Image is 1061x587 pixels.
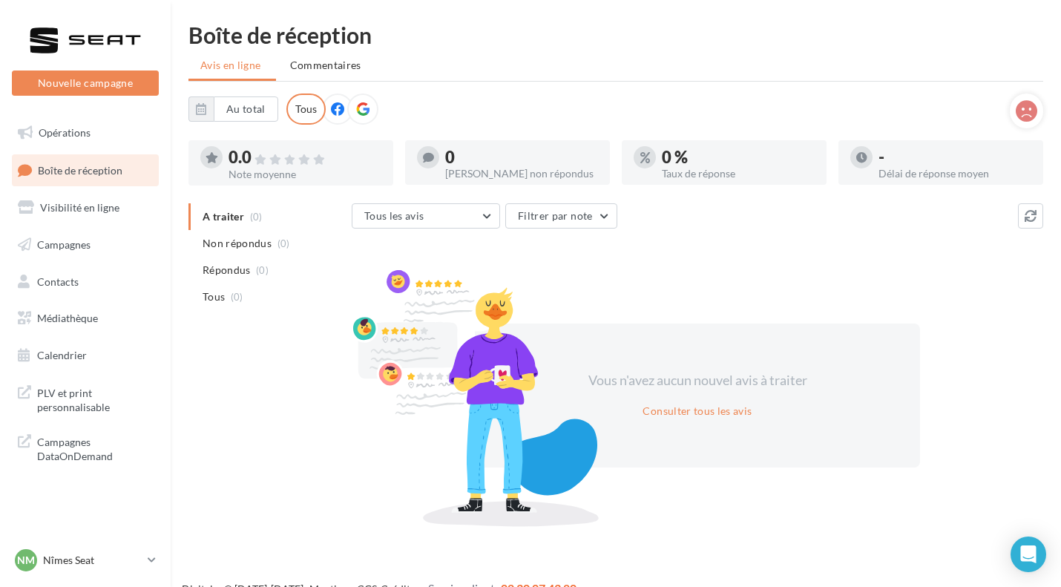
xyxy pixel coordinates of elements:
[203,289,225,304] span: Tous
[37,349,87,361] span: Calendrier
[9,426,162,470] a: Campagnes DataOnDemand
[9,303,162,334] a: Médiathèque
[445,168,598,179] div: [PERSON_NAME] non répondus
[9,117,162,148] a: Opérations
[290,58,361,73] span: Commentaires
[37,432,153,464] span: Campagnes DataOnDemand
[662,168,815,179] div: Taux de réponse
[17,553,35,568] span: Nm
[9,192,162,223] a: Visibilité en ligne
[43,553,142,568] p: Nîmes Seat
[9,154,162,186] a: Boîte de réception
[1011,537,1046,572] div: Open Intercom Messenger
[662,149,815,165] div: 0 %
[256,264,269,276] span: (0)
[188,24,1043,46] div: Boîte de réception
[37,275,79,287] span: Contacts
[39,126,91,139] span: Opérations
[277,237,290,249] span: (0)
[229,149,381,166] div: 0.0
[878,149,1031,165] div: -
[12,70,159,96] button: Nouvelle campagne
[9,266,162,298] a: Contacts
[38,163,122,176] span: Boîte de réception
[40,201,119,214] span: Visibilité en ligne
[9,340,162,371] a: Calendrier
[203,236,272,251] span: Non répondus
[231,291,243,303] span: (0)
[637,402,758,420] button: Consulter tous les avis
[570,371,825,390] div: Vous n'avez aucun nouvel avis à traiter
[445,149,598,165] div: 0
[9,229,162,260] a: Campagnes
[214,96,278,122] button: Au total
[9,377,162,421] a: PLV et print personnalisable
[37,238,91,251] span: Campagnes
[878,168,1031,179] div: Délai de réponse moyen
[364,209,424,222] span: Tous les avis
[37,312,98,324] span: Médiathèque
[286,94,326,125] div: Tous
[229,169,381,180] div: Note moyenne
[37,383,153,415] span: PLV et print personnalisable
[352,203,500,229] button: Tous les avis
[188,96,278,122] button: Au total
[505,203,617,229] button: Filtrer par note
[203,263,251,278] span: Répondus
[12,546,159,574] a: Nm Nîmes Seat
